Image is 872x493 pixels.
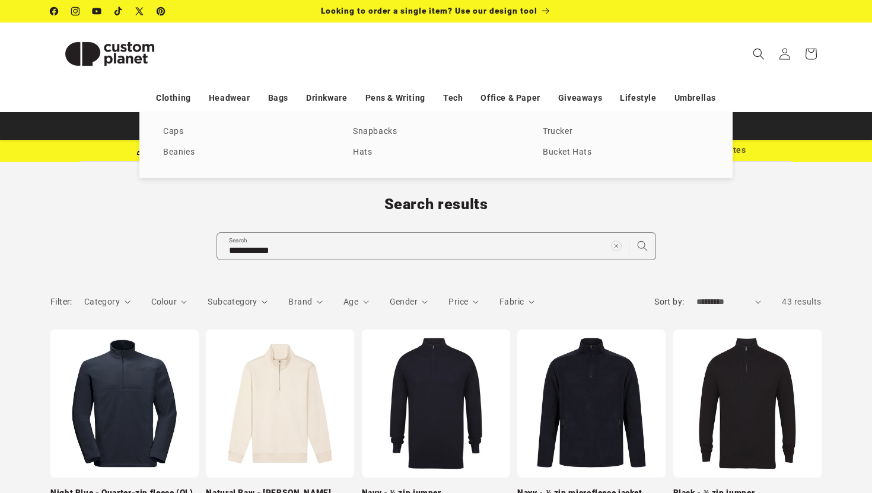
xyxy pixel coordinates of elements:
[353,124,519,140] a: Snapbacks
[499,296,534,308] summary: Fabric (0 selected)
[365,88,425,108] a: Pens & Writing
[353,145,519,161] a: Hats
[603,233,629,259] button: Clear search term
[50,296,72,308] h2: Filter:
[390,297,418,306] span: Gender
[84,297,120,306] span: Category
[288,297,312,306] span: Brand
[50,195,822,214] h1: Search results
[151,297,177,306] span: Colour
[151,296,187,308] summary: Colour (0 selected)
[782,297,822,306] span: 43 results
[390,296,428,308] summary: Gender (0 selected)
[343,297,358,306] span: Age
[209,88,250,108] a: Headwear
[448,297,468,306] span: Price
[46,23,174,85] a: Custom Planet
[208,297,257,306] span: Subcategory
[499,297,524,306] span: Fabric
[674,88,716,108] a: Umbrellas
[543,124,709,140] a: Trucker
[629,233,655,259] button: Search
[321,6,537,15] span: Looking to order a single item? Use our design tool
[163,124,329,140] a: Caps
[288,296,323,308] summary: Brand (0 selected)
[156,88,191,108] a: Clothing
[443,88,463,108] a: Tech
[543,145,709,161] a: Bucket Hats
[268,88,288,108] a: Bags
[163,145,329,161] a: Beanies
[558,88,602,108] a: Giveaways
[746,41,772,67] summary: Search
[654,297,684,306] label: Sort by:
[343,296,369,308] summary: Age (0 selected)
[448,296,479,308] summary: Price
[306,88,347,108] a: Drinkware
[480,88,540,108] a: Office & Paper
[84,296,131,308] summary: Category (0 selected)
[620,88,656,108] a: Lifestyle
[208,296,268,308] summary: Subcategory (0 selected)
[50,27,169,81] img: Custom Planet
